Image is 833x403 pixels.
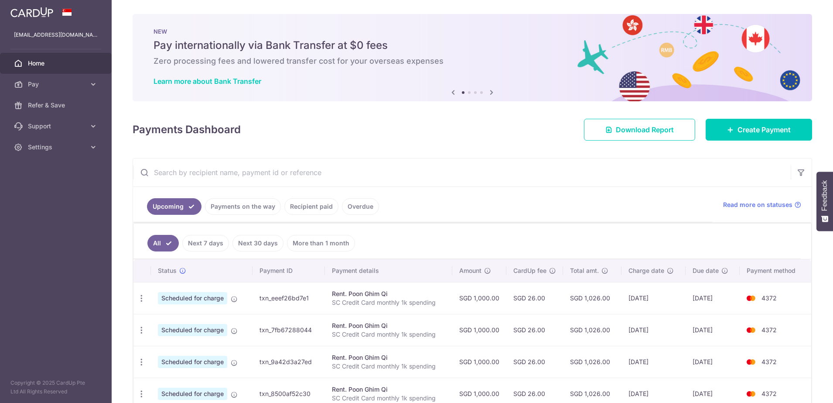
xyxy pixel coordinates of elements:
[332,362,445,371] p: SC Credit Card monthly 1k spending
[154,28,791,35] p: NEW
[584,119,695,141] a: Download Report
[158,356,227,368] span: Scheduled for charge
[342,198,379,215] a: Overdue
[158,266,177,275] span: Status
[686,282,739,314] td: [DATE]
[154,56,791,66] h6: Zero processing fees and lowered transfer cost for your overseas expenses
[28,122,85,131] span: Support
[287,235,355,251] a: More than 1 month
[621,346,686,378] td: [DATE]
[14,31,98,39] p: [EMAIL_ADDRESS][DOMAIN_NAME]
[284,198,338,215] a: Recipient paid
[452,282,506,314] td: SGD 1,000.00
[154,38,791,52] h5: Pay internationally via Bank Transfer at $0 fees
[740,259,811,282] th: Payment method
[563,282,621,314] td: SGD 1,026.00
[253,346,325,378] td: txn_9a42d3a27ed
[28,80,85,89] span: Pay
[616,124,674,135] span: Download Report
[513,266,546,275] span: CardUp fee
[28,59,85,68] span: Home
[332,385,445,394] div: Rent. Poon Ghim Qi
[742,325,760,335] img: Bank Card
[253,314,325,346] td: txn_7fb67288044
[723,200,801,209] a: Read more on statuses
[133,14,812,101] img: Bank transfer banner
[232,235,283,251] a: Next 30 days
[452,346,506,378] td: SGD 1,000.00
[133,158,791,186] input: Search by recipient name, payment id or reference
[253,282,325,314] td: txn_eeef26bd7e1
[621,314,686,346] td: [DATE]
[761,358,777,365] span: 4372
[158,388,227,400] span: Scheduled for charge
[761,294,777,302] span: 4372
[723,200,792,209] span: Read more on statuses
[742,357,760,367] img: Bank Card
[742,389,760,399] img: Bank Card
[563,346,621,378] td: SGD 1,026.00
[693,266,719,275] span: Due date
[452,314,506,346] td: SGD 1,000.00
[761,326,777,334] span: 4372
[28,101,85,110] span: Refer & Save
[570,266,599,275] span: Total amt.
[506,346,563,378] td: SGD 26.00
[205,198,281,215] a: Payments on the way
[158,324,227,336] span: Scheduled for charge
[737,124,791,135] span: Create Payment
[332,353,445,362] div: Rent. Poon Ghim Qi
[10,7,53,17] img: CardUp
[332,298,445,307] p: SC Credit Card monthly 1k spending
[28,143,85,152] span: Settings
[686,314,739,346] td: [DATE]
[686,346,739,378] td: [DATE]
[332,289,445,298] div: Rent. Poon Ghim Qi
[332,330,445,339] p: SC Credit Card monthly 1k spending
[332,394,445,403] p: SC Credit Card monthly 1k spending
[742,293,760,303] img: Bank Card
[459,266,481,275] span: Amount
[182,235,229,251] a: Next 7 days
[628,266,664,275] span: Charge date
[816,172,833,231] button: Feedback - Show survey
[332,321,445,330] div: Rent. Poon Ghim Qi
[253,259,325,282] th: Payment ID
[706,119,812,141] a: Create Payment
[325,259,452,282] th: Payment details
[563,314,621,346] td: SGD 1,026.00
[147,198,201,215] a: Upcoming
[154,77,261,86] a: Learn more about Bank Transfer
[147,235,179,251] a: All
[821,180,829,211] span: Feedback
[158,292,227,304] span: Scheduled for charge
[133,122,241,138] h4: Payments Dashboard
[506,314,563,346] td: SGD 26.00
[506,282,563,314] td: SGD 26.00
[761,390,777,397] span: 4372
[621,282,686,314] td: [DATE]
